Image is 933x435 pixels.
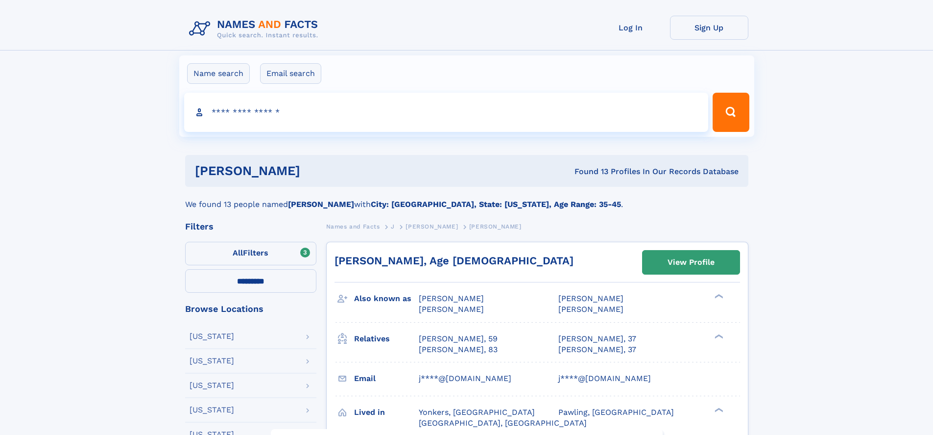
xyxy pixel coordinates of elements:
span: All [233,248,243,257]
b: [PERSON_NAME] [288,200,354,209]
div: [US_STATE] [190,357,234,365]
a: [PERSON_NAME], Age [DEMOGRAPHIC_DATA] [335,255,574,267]
div: ❯ [712,293,724,300]
div: Found 13 Profiles In Our Records Database [437,166,739,177]
div: We found 13 people named with . [185,187,748,210]
a: Log In [592,16,670,40]
a: Sign Up [670,16,748,40]
button: Search Button [713,93,749,132]
span: [PERSON_NAME] [558,305,623,314]
span: [PERSON_NAME] [406,223,458,230]
div: [US_STATE] [190,333,234,340]
span: Pawling, [GEOGRAPHIC_DATA] [558,408,674,417]
span: J [391,223,395,230]
a: [PERSON_NAME], 37 [558,333,636,344]
b: City: [GEOGRAPHIC_DATA], State: [US_STATE], Age Range: 35-45 [371,200,621,209]
div: ❯ [712,333,724,339]
h3: Lived in [354,404,419,421]
div: View Profile [668,251,715,274]
img: Logo Names and Facts [185,16,326,42]
a: [PERSON_NAME], 37 [558,344,636,355]
span: [PERSON_NAME] [419,305,484,314]
div: Filters [185,222,316,231]
a: Names and Facts [326,220,380,232]
h3: Email [354,370,419,387]
div: Browse Locations [185,305,316,313]
span: [GEOGRAPHIC_DATA], [GEOGRAPHIC_DATA] [419,418,587,428]
h3: Relatives [354,331,419,347]
span: [PERSON_NAME] [419,294,484,303]
a: J [391,220,395,232]
h1: [PERSON_NAME] [195,165,437,177]
label: Name search [187,63,250,84]
span: [PERSON_NAME] [469,223,522,230]
a: View Profile [643,251,740,274]
div: ❯ [712,407,724,413]
div: [US_STATE] [190,382,234,389]
a: [PERSON_NAME] [406,220,458,232]
span: Yonkers, [GEOGRAPHIC_DATA] [419,408,535,417]
input: search input [184,93,709,132]
span: [PERSON_NAME] [558,294,623,303]
a: [PERSON_NAME], 59 [419,333,498,344]
div: [US_STATE] [190,406,234,414]
label: Email search [260,63,321,84]
a: [PERSON_NAME], 83 [419,344,498,355]
h3: Also known as [354,290,419,307]
label: Filters [185,242,316,265]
